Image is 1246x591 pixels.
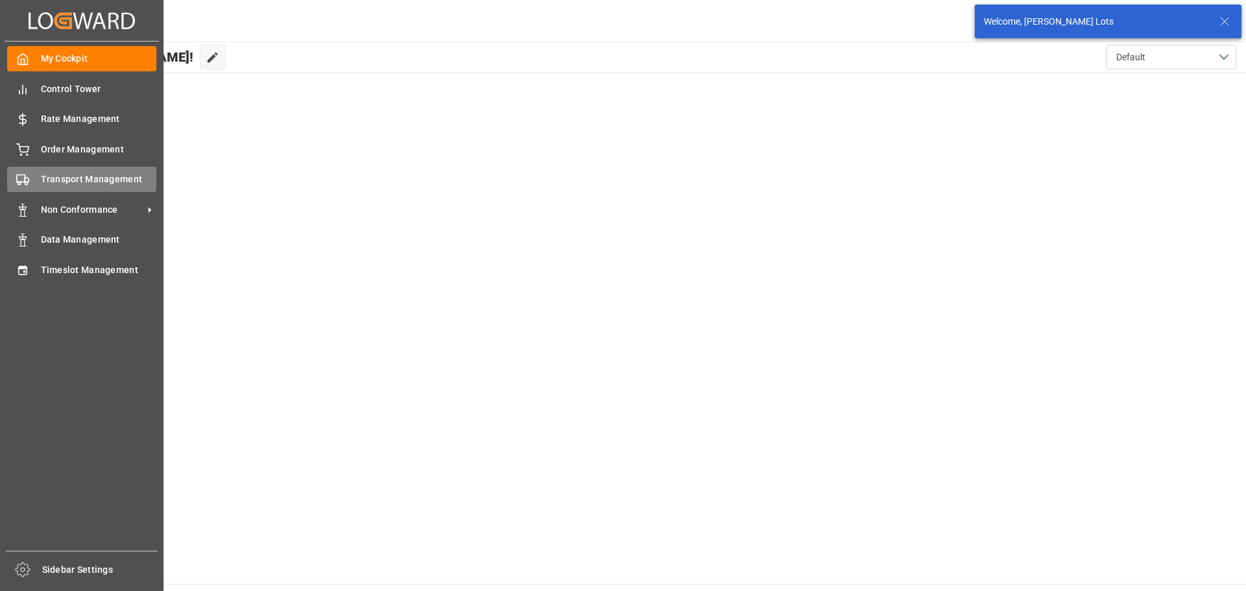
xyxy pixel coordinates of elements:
span: Data Management [41,233,157,247]
span: Default [1116,51,1145,64]
a: Rate Management [7,106,156,132]
span: Order Management [41,143,157,156]
a: Order Management [7,136,156,162]
button: open menu [1106,45,1236,69]
div: Welcome, [PERSON_NAME] Lots [984,15,1207,29]
span: My Cockpit [41,52,157,66]
span: Sidebar Settings [42,563,158,577]
span: Rate Management [41,112,157,126]
span: Non Conformance [41,203,143,217]
a: Timeslot Management [7,257,156,282]
a: My Cockpit [7,46,156,71]
a: Control Tower [7,76,156,101]
a: Transport Management [7,167,156,192]
span: Hello [PERSON_NAME]! [54,45,193,69]
span: Transport Management [41,173,157,186]
span: Control Tower [41,82,157,96]
a: Data Management [7,227,156,252]
span: Timeslot Management [41,263,157,277]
